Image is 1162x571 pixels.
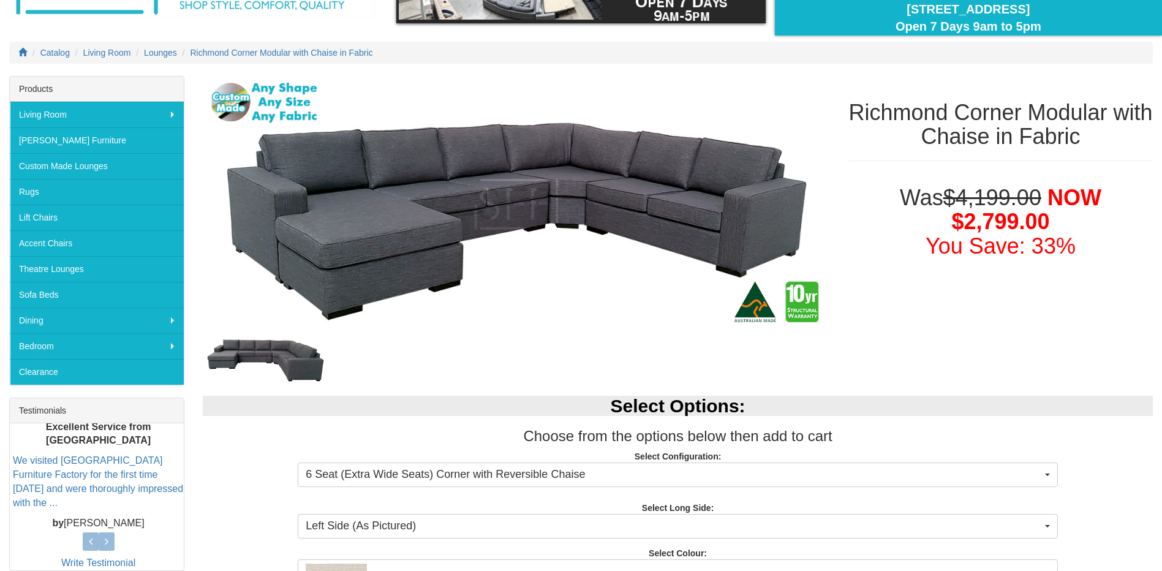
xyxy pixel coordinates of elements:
a: Clearance [10,359,184,385]
p: [PERSON_NAME] [13,516,184,531]
a: Theatre Lounges [10,256,184,282]
div: Products [10,77,184,102]
font: You Save: 33% [926,233,1076,259]
a: Bedroom [10,333,184,359]
a: We visited [GEOGRAPHIC_DATA] Furniture Factory for the first time [DATE] and were thoroughly impr... [13,455,183,508]
del: $4,199.00 [943,185,1041,210]
a: Custom Made Lounges [10,153,184,179]
strong: Select Colour: [649,548,707,558]
a: Lift Chairs [10,205,184,230]
span: NOW $2,799.00 [951,185,1101,235]
a: Living Room [83,48,131,58]
button: 6 Seat (Extra Wide Seats) Corner with Reversible Chaise [298,463,1058,487]
h3: Choose from the options below then add to cart [203,428,1153,444]
strong: Select Long Side: [642,503,714,513]
a: Dining [10,308,184,333]
b: Excellent Service from [GEOGRAPHIC_DATA] [46,422,151,446]
span: Left Side (As Pictured) [306,518,1042,534]
a: Rugs [10,179,184,205]
a: Write Testimonial [61,558,135,568]
a: Living Room [10,102,184,127]
a: Catalog [40,48,70,58]
button: Left Side (As Pictured) [298,514,1058,539]
b: Select Options: [611,396,745,416]
span: 6 Seat (Extra Wide Seats) Corner with Reversible Chaise [306,467,1042,483]
a: Lounges [144,48,177,58]
a: [PERSON_NAME] Furniture [10,127,184,153]
h1: Was [848,186,1153,259]
a: Richmond Corner Modular with Chaise in Fabric [191,48,373,58]
strong: Select Configuration: [635,452,722,461]
div: Testimonials [10,398,184,423]
a: Sofa Beds [10,282,184,308]
a: Accent Chairs [10,230,184,256]
b: by [52,518,64,528]
h1: Richmond Corner Modular with Chaise in Fabric [848,100,1153,149]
